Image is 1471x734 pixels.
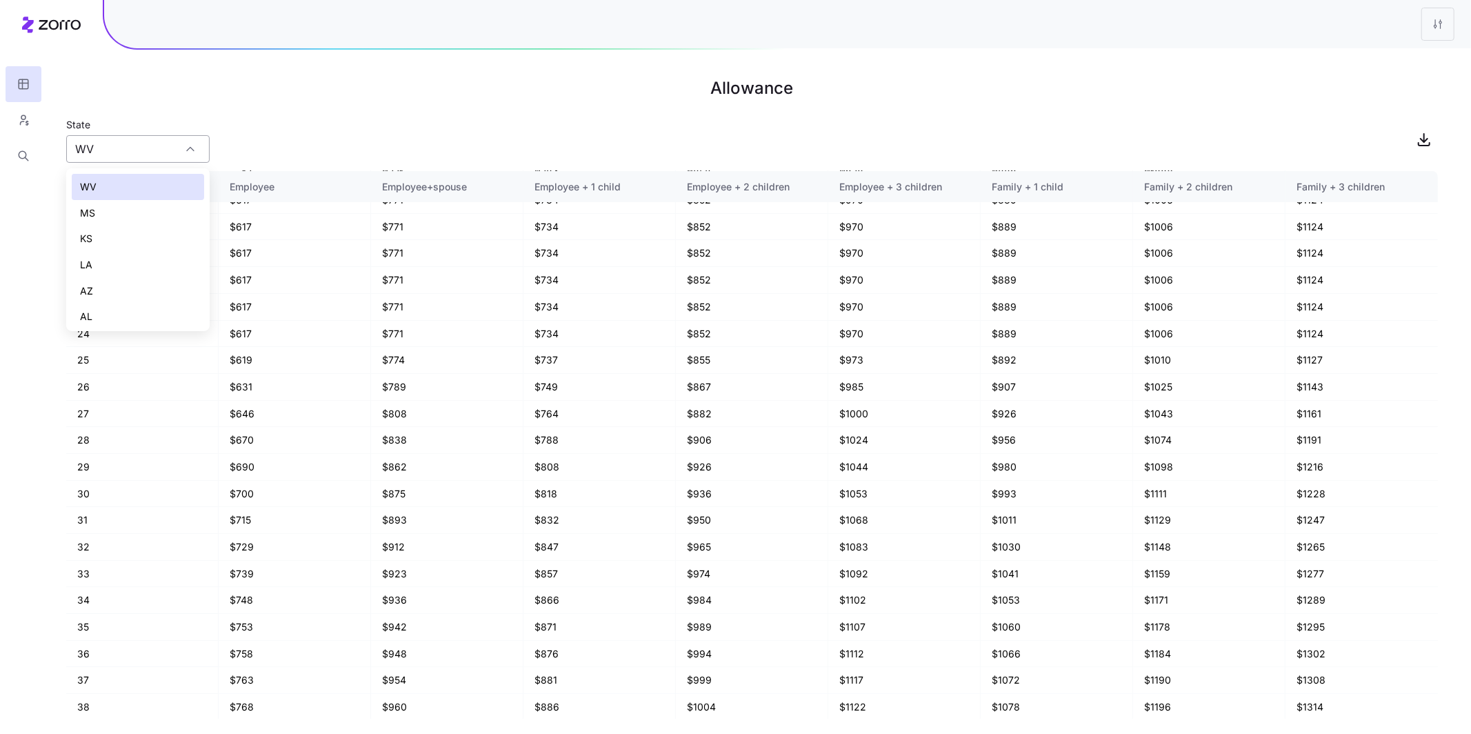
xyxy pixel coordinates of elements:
[828,294,981,321] td: $970
[828,401,981,428] td: $1000
[371,561,523,588] td: $923
[219,614,371,641] td: $753
[1133,587,1285,614] td: $1171
[371,481,523,508] td: $875
[219,641,371,668] td: $758
[828,587,981,614] td: $1102
[676,401,828,428] td: $882
[66,374,219,401] td: 26
[1285,481,1438,508] td: $1228
[1285,561,1438,588] td: $1277
[687,179,817,195] div: Employee + 2 children
[828,614,981,641] td: $1107
[1133,294,1285,321] td: $1006
[66,587,219,614] td: 34
[1133,374,1285,401] td: $1025
[981,321,1133,348] td: $889
[219,667,371,694] td: $763
[1133,507,1285,534] td: $1129
[828,641,981,668] td: $1112
[1285,214,1438,241] td: $1124
[523,347,676,374] td: $737
[66,641,219,668] td: 36
[371,641,523,668] td: $948
[981,587,1133,614] td: $1053
[1285,427,1438,454] td: $1191
[523,401,676,428] td: $764
[66,614,219,641] td: 35
[676,321,828,348] td: $852
[1133,641,1285,668] td: $1184
[523,641,676,668] td: $876
[981,614,1133,641] td: $1060
[66,72,1438,105] h1: Allowance
[523,321,676,348] td: $734
[676,427,828,454] td: $906
[523,294,676,321] td: $734
[1133,427,1285,454] td: $1074
[1285,294,1438,321] td: $1124
[66,454,219,481] td: 29
[230,179,359,195] div: Employee
[1297,179,1427,195] div: Family + 3 children
[371,667,523,694] td: $954
[676,507,828,534] td: $950
[523,214,676,241] td: $734
[981,294,1133,321] td: $889
[676,534,828,561] td: $965
[828,561,981,588] td: $1092
[371,694,523,721] td: $960
[1285,401,1438,428] td: $1161
[523,614,676,641] td: $871
[371,267,523,294] td: $771
[1285,667,1438,694] td: $1308
[981,694,1133,721] td: $1078
[219,427,371,454] td: $670
[219,481,371,508] td: $700
[80,179,97,195] span: WV
[828,427,981,454] td: $1024
[828,240,981,267] td: $970
[981,347,1133,374] td: $892
[676,454,828,481] td: $926
[371,401,523,428] td: $808
[219,561,371,588] td: $739
[1133,401,1285,428] td: $1043
[371,347,523,374] td: $774
[523,507,676,534] td: $832
[1133,347,1285,374] td: $1010
[66,561,219,588] td: 33
[371,240,523,267] td: $771
[981,667,1133,694] td: $1072
[676,374,828,401] td: $867
[66,347,219,374] td: 25
[523,427,676,454] td: $788
[66,117,90,132] label: State
[981,401,1133,428] td: $926
[1133,214,1285,241] td: $1006
[1285,240,1438,267] td: $1124
[981,641,1133,668] td: $1066
[80,231,92,246] span: KS
[981,507,1133,534] td: $1011
[981,561,1133,588] td: $1041
[219,454,371,481] td: $690
[371,534,523,561] td: $912
[66,321,219,348] td: 24
[382,179,512,195] div: Employee+spouse
[80,206,95,221] span: MS
[676,561,828,588] td: $974
[828,534,981,561] td: $1083
[676,641,828,668] td: $994
[676,481,828,508] td: $936
[66,694,219,721] td: 38
[981,534,1133,561] td: $1030
[80,284,93,299] span: AZ
[1285,454,1438,481] td: $1216
[66,427,219,454] td: 28
[676,214,828,241] td: $852
[219,374,371,401] td: $631
[219,267,371,294] td: $617
[219,587,371,614] td: $748
[1133,614,1285,641] td: $1178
